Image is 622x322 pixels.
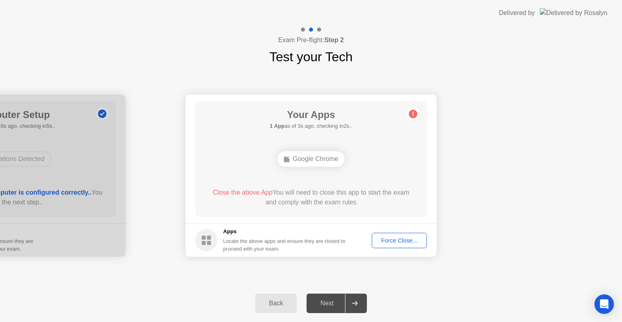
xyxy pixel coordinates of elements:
b: Step 2 [324,36,344,43]
img: Delivered by Rosalyn [540,8,607,17]
b: 1 App [270,123,284,129]
div: Force Close... [375,237,424,244]
div: You will need to close this app to start the exam and comply with the exam rules [207,188,415,207]
span: Close the above App [213,189,273,196]
div: Locate the above apps and ensure they are closed to proceed with your exam. [223,237,346,253]
div: Delivered by [499,8,535,18]
button: Back [255,294,297,313]
h5: Apps [223,228,346,236]
div: Next [309,300,345,307]
div: Google Chrome [277,151,345,167]
h1: Your Apps [270,107,352,122]
div: Back [258,300,294,307]
h5: as of 3s ago, checking in2s.. [270,122,352,130]
h1: Test your Tech [269,47,353,67]
div: Open Intercom Messenger [594,294,614,314]
h4: Exam Pre-flight: [278,35,344,45]
button: Next [307,294,367,313]
button: Force Close... [372,233,427,248]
